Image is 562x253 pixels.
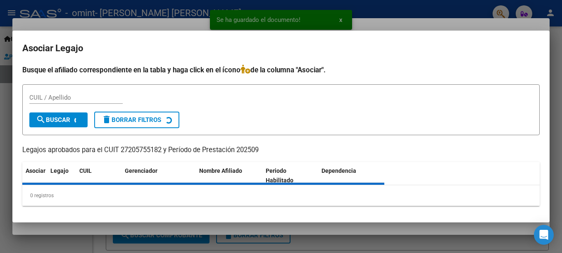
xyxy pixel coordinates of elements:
[121,162,196,189] datatable-header-cell: Gerenciador
[79,167,92,174] span: CUIL
[321,167,356,174] span: Dependencia
[47,162,76,189] datatable-header-cell: Legajo
[199,167,242,174] span: Nombre Afiliado
[36,116,70,124] span: Buscar
[26,167,45,174] span: Asociar
[22,145,540,155] p: Legajos aprobados para el CUIT 27205755182 y Período de Prestación 202509
[102,115,112,124] mat-icon: delete
[102,116,161,124] span: Borrar Filtros
[50,167,69,174] span: Legajo
[22,41,540,56] h2: Asociar Legajo
[318,162,385,189] datatable-header-cell: Dependencia
[94,112,179,128] button: Borrar Filtros
[22,185,540,206] div: 0 registros
[76,162,121,189] datatable-header-cell: CUIL
[534,225,554,245] div: Open Intercom Messenger
[262,162,318,189] datatable-header-cell: Periodo Habilitado
[36,115,46,124] mat-icon: search
[125,167,157,174] span: Gerenciador
[196,162,262,189] datatable-header-cell: Nombre Afiliado
[29,112,88,127] button: Buscar
[266,167,293,184] span: Periodo Habilitado
[22,162,47,189] datatable-header-cell: Asociar
[22,64,540,75] h4: Busque el afiliado correspondiente en la tabla y haga click en el ícono de la columna "Asociar".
